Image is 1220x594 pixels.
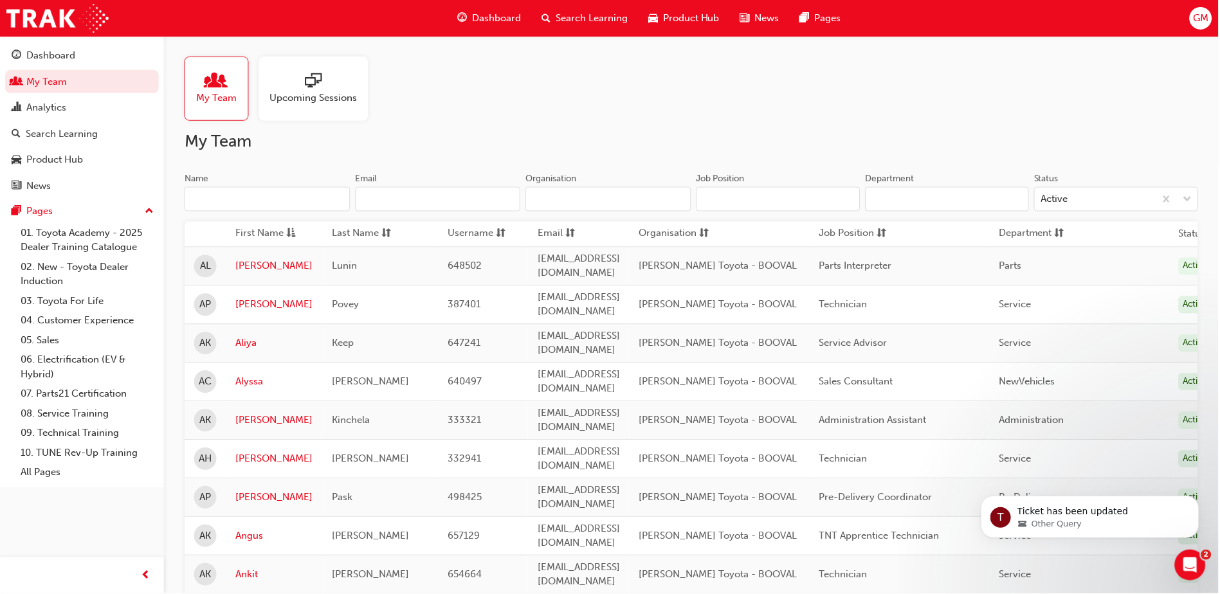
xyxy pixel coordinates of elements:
[538,408,621,434] span: [EMAIL_ADDRESS][DOMAIN_NAME]
[15,424,159,444] a: 09. Technical Training
[5,96,159,120] a: Analytics
[236,568,313,582] a: Ankit
[236,413,313,428] a: [PERSON_NAME]
[448,337,481,349] span: 647241
[866,187,1030,212] input: Department
[1042,192,1070,207] div: Active
[15,331,159,351] a: 05. Sales
[208,73,225,91] span: people-icon
[26,179,51,194] div: News
[5,41,159,200] button: DashboardMy TeamAnalyticsSearch LearningProduct HubNews
[1000,260,1023,272] span: Parts
[15,463,159,483] a: All Pages
[820,226,891,242] button: Job Positionsorting-icon
[820,226,875,242] span: Job Position
[236,336,313,351] a: Aliya
[12,181,21,192] span: news-icon
[236,226,307,242] button: First Nameasc-icon
[538,485,621,511] span: [EMAIL_ADDRESS][DOMAIN_NAME]
[12,50,21,62] span: guage-icon
[640,569,798,580] span: [PERSON_NAME] Toyota - BOOVAL
[1035,172,1060,185] div: Status
[6,4,109,33] a: Trak
[12,102,21,114] span: chart-icon
[526,172,577,185] div: Organisation
[332,226,379,242] span: Last Name
[1000,453,1032,465] span: Service
[538,292,621,318] span: [EMAIL_ADDRESS][DOMAIN_NAME]
[332,260,358,272] span: Lunin
[1000,376,1057,388] span: NewVehicles
[332,415,370,426] span: Kinchela
[332,337,354,349] span: Keep
[649,10,659,26] span: car-icon
[12,206,21,218] span: pages-icon
[12,129,21,140] span: search-icon
[15,384,159,404] a: 07. Parts21 Certification
[697,172,745,185] div: Job Position
[1194,11,1210,26] span: GM
[473,11,522,26] span: Dashboard
[496,226,506,242] span: sorting-icon
[1180,373,1214,391] div: Active
[1000,415,1066,426] span: Administration
[5,122,159,146] a: Search Learning
[5,200,159,224] button: Pages
[820,337,888,349] span: Service Advisor
[640,299,798,310] span: [PERSON_NAME] Toyota - BOOVAL
[538,446,621,473] span: [EMAIL_ADDRESS][DOMAIN_NAME]
[820,415,927,426] span: Administration Assistant
[820,530,940,542] span: TNT Apprentice Technician
[700,226,710,242] span: sorting-icon
[640,337,798,349] span: [PERSON_NAME] Toyota - BOOVAL
[332,569,410,580] span: [PERSON_NAME]
[12,76,21,88] span: people-icon
[820,453,868,465] span: Technician
[1176,550,1207,581] iframe: Intercom live chat
[1180,451,1214,468] div: Active
[5,148,159,172] a: Product Hub
[236,375,313,390] a: Alyssa
[963,469,1220,559] iframe: Intercom notifications message
[236,298,313,312] a: [PERSON_NAME]
[448,453,482,465] span: 332941
[197,91,237,105] span: My Team
[538,523,621,550] span: [EMAIL_ADDRESS][DOMAIN_NAME]
[185,131,1199,152] h2: My Team
[305,73,322,91] span: sessionType_ONLINE_URL-icon
[236,259,313,274] a: [PERSON_NAME]
[5,44,159,67] a: Dashboard
[820,376,894,388] span: Sales Consultant
[200,298,212,312] span: AP
[448,376,482,388] span: 640497
[1000,337,1032,349] span: Service
[200,491,212,505] span: AP
[1000,226,1071,242] button: Departmentsorting-icon
[538,330,621,357] span: [EMAIL_ADDRESS][DOMAIN_NAME]
[332,530,410,542] span: [PERSON_NAME]
[15,404,159,424] a: 08. Service Training
[556,11,628,26] span: Search Learning
[259,57,379,121] a: Upcoming Sessions
[185,187,351,212] input: Name
[15,258,159,292] a: 02. New - Toyota Dealer Induction
[448,299,481,310] span: 387401
[141,568,151,584] span: prev-icon
[382,226,392,242] span: sorting-icon
[458,10,468,26] span: guage-icon
[1191,7,1214,30] button: GM
[640,453,798,465] span: [PERSON_NAME] Toyota - BOOVAL
[332,376,410,388] span: [PERSON_NAME]
[448,5,532,32] a: guage-iconDashboard
[15,444,159,464] a: 10. TUNE Rev-Up Training
[236,452,313,467] a: [PERSON_NAME]
[566,226,576,242] span: sorting-icon
[1180,258,1214,275] div: Active
[448,226,494,242] span: Username
[526,187,692,212] input: Organisation
[185,57,259,121] a: My Team
[26,48,75,63] div: Dashboard
[200,413,212,428] span: AK
[26,127,98,141] div: Search Learning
